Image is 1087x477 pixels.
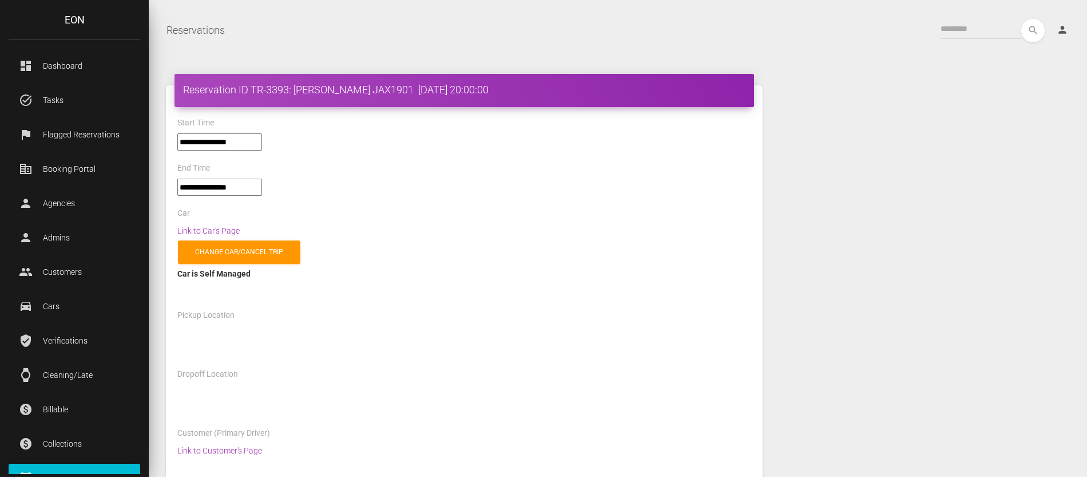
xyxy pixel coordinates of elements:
p: Billable [17,401,132,418]
label: Start Time [177,117,214,129]
p: Booking Portal [17,160,132,178]
a: Reservations [166,16,225,45]
label: Car [177,208,190,219]
label: Pickup Location [177,310,235,321]
p: Flagged Reservations [17,126,132,143]
p: Collections [17,435,132,452]
a: person Agencies [9,189,140,218]
label: End Time [177,163,210,174]
p: Agencies [17,195,132,212]
a: paid Collections [9,429,140,458]
h4: Reservation ID TR-3393: [PERSON_NAME] JAX1901 [DATE] 20:00:00 [183,82,745,97]
a: watch Cleaning/Late [9,361,140,389]
a: corporate_fare Booking Portal [9,155,140,183]
a: Link to Customer's Page [177,446,262,455]
a: flag Flagged Reservations [9,120,140,149]
p: Dashboard [17,57,132,74]
a: person [1048,19,1078,42]
a: Link to Car's Page [177,226,240,235]
label: Dropoff Location [177,369,238,380]
p: Cleaning/Late [17,366,132,384]
button: search [1021,19,1045,42]
i: person [1057,24,1068,36]
div: Car is Self Managed [177,267,751,281]
a: person Admins [9,223,140,252]
a: Change car/cancel trip [178,241,300,264]
p: Customers [17,263,132,281]
a: people Customers [9,258,140,286]
label: Customer (Primary Driver) [177,428,270,439]
a: verified_user Verifications [9,326,140,355]
p: Admins [17,229,132,246]
p: Cars [17,298,132,315]
a: dashboard Dashboard [9,52,140,80]
a: drive_eta Cars [9,292,140,321]
a: task_alt Tasks [9,86,140,115]
p: Verifications [17,332,132,349]
a: paid Billable [9,395,140,424]
p: Tasks [17,92,132,109]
